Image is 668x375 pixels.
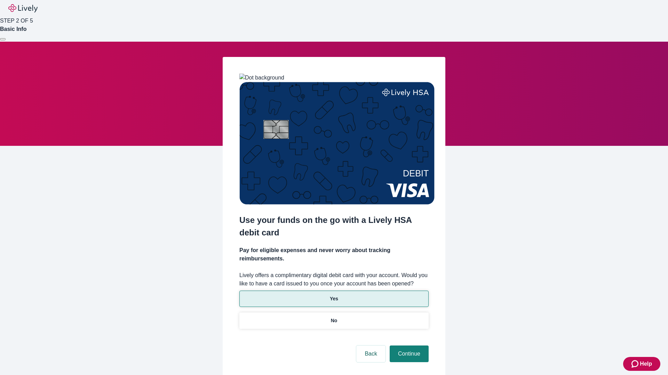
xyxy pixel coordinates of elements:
[239,74,284,82] img: Dot background
[356,345,385,362] button: Back
[331,317,337,324] p: No
[239,271,429,288] label: Lively offers a complimentary digital debit card with your account. Would you like to have a card...
[631,360,640,368] svg: Zendesk support icon
[390,345,429,362] button: Continue
[330,295,338,302] p: Yes
[239,312,429,329] button: No
[239,214,429,239] h2: Use your funds on the go with a Lively HSA debit card
[239,291,429,307] button: Yes
[239,82,435,205] img: Debit card
[623,357,660,371] button: Zendesk support iconHelp
[8,4,38,12] img: Lively
[640,360,652,368] span: Help
[239,246,429,263] h4: Pay for eligible expenses and never worry about tracking reimbursements.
